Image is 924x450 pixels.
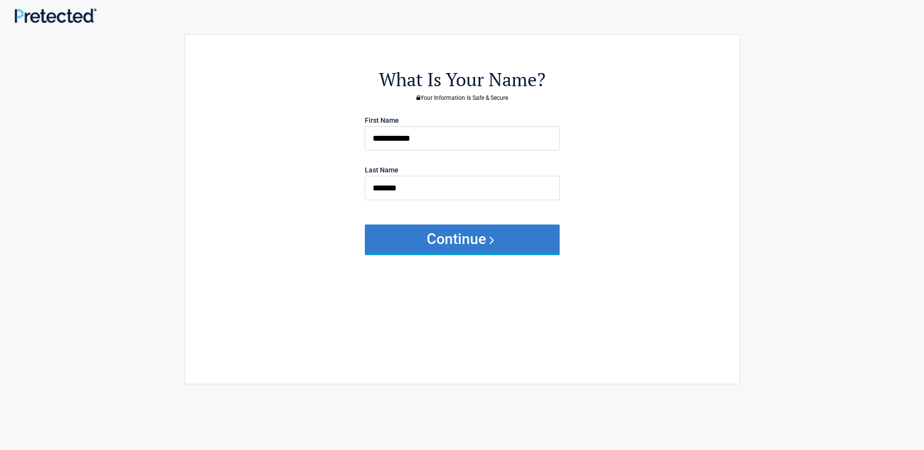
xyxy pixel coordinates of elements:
[365,225,560,254] button: Continue
[239,95,686,101] h3: Your Information Is Safe & Secure
[239,67,686,92] h2: What Is Your Name?
[15,8,96,23] img: Main Logo
[365,167,398,173] label: Last Name
[365,117,399,124] label: First Name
